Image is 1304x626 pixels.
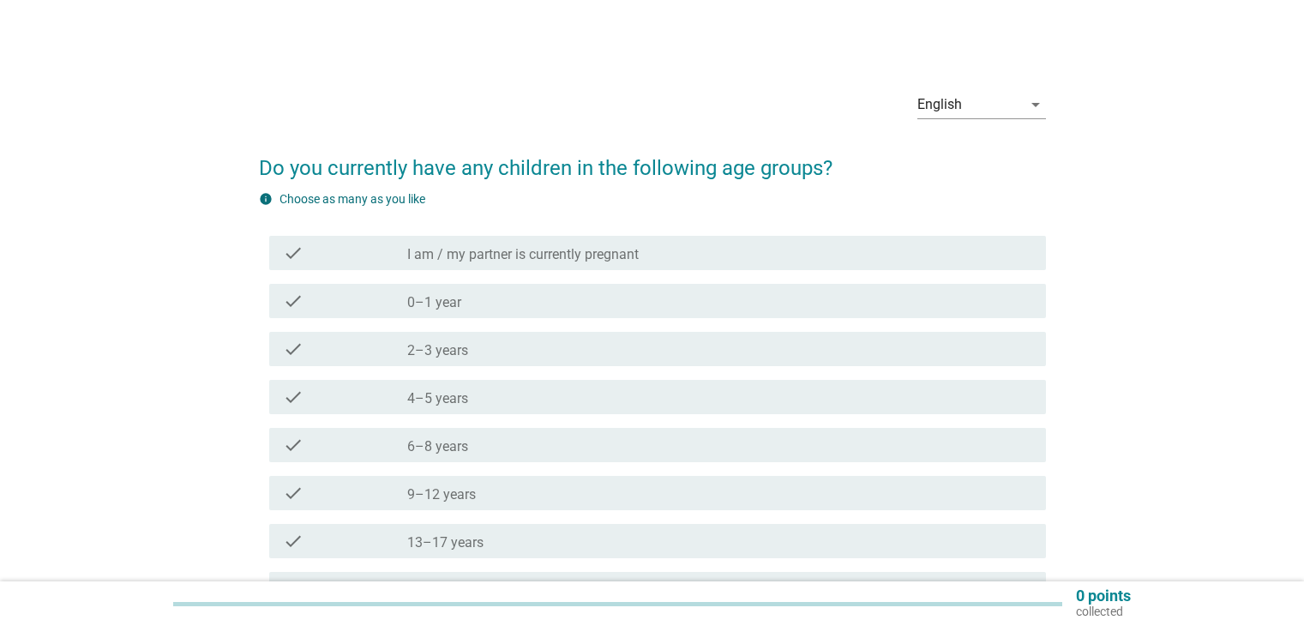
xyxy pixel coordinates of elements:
[283,435,303,455] i: check
[1076,604,1131,619] p: collected
[407,246,639,263] label: I am / my partner is currently pregnant
[407,486,476,503] label: 9–12 years
[283,339,303,359] i: check
[283,291,303,311] i: check
[283,531,303,551] i: check
[407,438,468,455] label: 6–8 years
[407,342,468,359] label: 2–3 years
[283,387,303,407] i: check
[259,135,1046,184] h2: Do you currently have any children in the following age groups?
[407,294,461,311] label: 0–1 year
[917,97,962,112] div: English
[283,579,303,599] i: check
[259,192,273,206] i: info
[407,534,484,551] label: 13–17 years
[283,483,303,503] i: check
[1076,588,1131,604] p: 0 points
[1025,94,1046,115] i: arrow_drop_down
[407,390,468,407] label: 4–5 years
[283,243,303,263] i: check
[279,192,425,206] label: Choose as many as you like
